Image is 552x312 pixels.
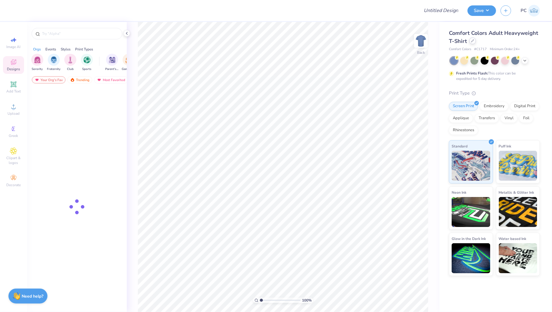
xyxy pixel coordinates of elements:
input: Untitled Design [419,5,463,17]
span: Metallic & Glitter Ink [499,189,534,195]
img: Neon Ink [452,197,490,227]
input: Try "Alpha" [41,31,118,37]
span: Fraternity [47,67,61,71]
span: Designs [7,67,20,71]
img: Metallic & Glitter Ink [499,197,538,227]
img: most_fav.gif [35,78,39,82]
span: Add Text [6,89,21,94]
span: Greek [9,133,18,138]
span: Parent's Weekend [105,67,119,71]
img: Sports Image [84,56,90,63]
span: # C1717 [474,47,487,52]
div: Most Favorited [94,76,128,83]
div: Vinyl [501,114,517,123]
span: Game Day [122,67,136,71]
div: filter for Club [64,54,76,71]
img: Glow in the Dark Ink [452,243,490,273]
span: Glow in the Dark Ink [452,235,486,242]
div: Transfers [475,114,499,123]
div: Trending [67,76,92,83]
img: Parent's Weekend Image [109,56,116,63]
img: Back [415,35,427,47]
span: Upload [8,111,20,116]
img: most_fav.gif [97,78,102,82]
span: Puff Ink [499,143,511,149]
div: Rhinestones [449,126,478,135]
div: Styles [61,47,71,52]
div: filter for Sorority [31,54,43,71]
span: Decorate [6,183,21,187]
button: Save [468,5,496,16]
img: trending.gif [70,78,75,82]
img: Puff Ink [499,151,538,181]
div: Screen Print [449,102,478,111]
strong: Need help? [22,293,44,299]
span: Image AI [7,44,21,49]
span: Sports [82,67,92,71]
img: Fraternity Image [50,56,57,63]
div: Back [417,50,425,55]
button: filter button [31,54,43,71]
div: Print Types [75,47,93,52]
img: Standard [452,151,490,181]
div: filter for Fraternity [47,54,61,71]
div: Applique [449,114,473,123]
img: Game Day Image [125,56,132,63]
span: Club [67,67,74,71]
div: Orgs [33,47,41,52]
button: filter button [64,54,76,71]
span: Clipart & logos [3,156,24,165]
button: filter button [105,54,119,71]
span: PC [521,7,527,14]
img: Sorority Image [34,56,41,63]
div: This color can be expedited for 5 day delivery. [456,71,530,81]
span: 100 % [302,298,312,303]
div: Your Org's Fav [32,76,66,83]
div: Embroidery [480,102,508,111]
span: Comfort Colors [449,47,471,52]
div: Events [45,47,56,52]
div: Digital Print [510,102,539,111]
div: Foil [519,114,533,123]
span: Sorority [32,67,43,71]
strong: Fresh Prints Flash: [456,71,488,76]
span: Comfort Colors Adult Heavyweight T-Shirt [449,29,538,45]
span: Minimum Order: 24 + [490,47,520,52]
img: Water based Ink [499,243,538,273]
button: filter button [47,54,61,71]
div: filter for Parent's Weekend [105,54,119,71]
a: PC [521,5,540,17]
button: filter button [81,54,93,71]
div: Print Type [449,90,540,97]
img: Pema Choden Lama [528,5,540,17]
div: filter for Sports [81,54,93,71]
img: Club Image [67,56,74,63]
span: Neon Ink [452,189,466,195]
span: Standard [452,143,468,149]
div: filter for Game Day [122,54,136,71]
span: Water based Ink [499,235,526,242]
button: filter button [122,54,136,71]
